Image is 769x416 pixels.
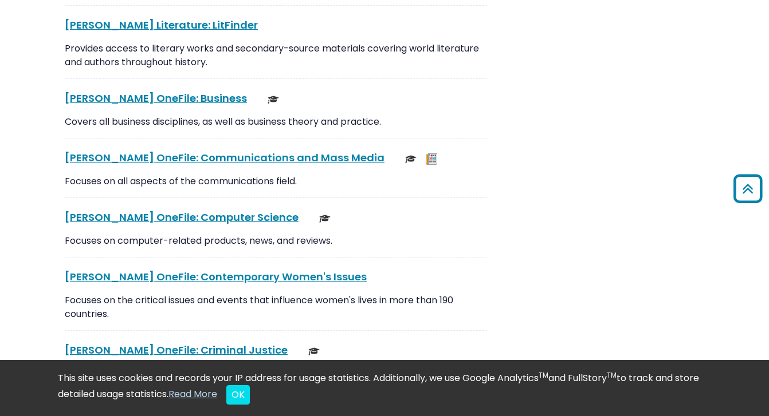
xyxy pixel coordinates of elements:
a: [PERSON_NAME] OneFile: Communications and Mass Media [65,150,384,165]
a: [PERSON_NAME] Literature: LitFinder [65,18,258,32]
sup: TM [539,370,548,380]
img: Scholarly or Peer Reviewed [308,346,320,357]
a: [PERSON_NAME] OneFile: Contemporary Women's Issues [65,270,367,284]
img: Scholarly or Peer Reviewed [268,94,279,105]
p: Covers all business disciplines, as well as business theory and practice. [65,115,486,129]
a: [PERSON_NAME] OneFile: Computer Science [65,210,299,224]
a: [PERSON_NAME] OneFile: Business [65,91,247,105]
img: Scholarly or Peer Reviewed [405,153,417,165]
div: This site uses cookies and records your IP address for usage statistics. Additionally, we use Goo... [58,371,711,405]
p: Focuses on computer-related products, news, and reviews. [65,234,486,248]
a: Back to Top [729,179,766,198]
sup: TM [607,370,617,380]
p: Focuses on all aspects of the communications field. [65,175,486,188]
a: [PERSON_NAME] OneFile: Criminal Justice [65,343,288,357]
img: Scholarly or Peer Reviewed [319,213,331,224]
img: Newspapers [426,153,437,165]
p: Focuses on the critical issues and events that influence women's lives in more than 190 countries. [65,294,486,321]
button: Close [226,385,250,405]
p: Provides access to literary works and secondary-source materials covering world literature and au... [65,42,486,69]
a: Read More [168,387,217,401]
